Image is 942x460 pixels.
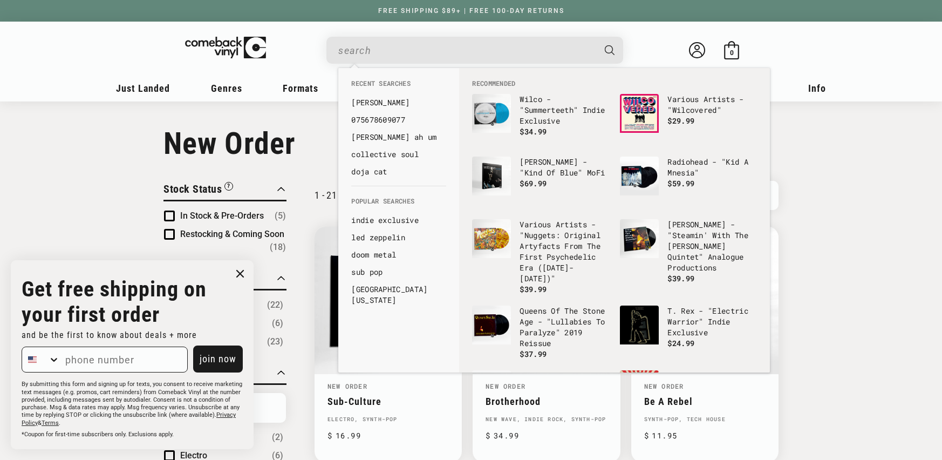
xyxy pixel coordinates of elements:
[346,146,452,163] li: recent_searches: collective soul
[520,157,609,178] p: [PERSON_NAME] - "Kind Of Blue" MoFi
[667,338,694,348] span: $24.99
[620,306,757,357] a: T. Rex - "Electric Warrior" Indie Exclusive T. Rex - "Electric Warrior" Indie Exclusive $24.99
[351,267,446,278] a: sub pop
[275,209,286,222] span: Number of products: (5)
[667,306,757,338] p: T. Rex - "Electric Warrior" Indie Exclusive
[472,157,511,195] img: Miles Davis - "Kind Of Blue" MoFi
[42,420,59,427] a: Terms
[472,219,511,258] img: Various Artists - "Nuggets: Original Artyfacts From The First Psychedelic Era (1965-1968)"
[326,37,623,64] div: Search
[620,219,659,258] img: Miles Davis - "Steamin' With The Miles Davis Quintet" Analogue Productions
[351,284,446,306] a: [GEOGRAPHIC_DATA][US_STATE]
[620,157,659,195] img: Radiohead - "Kid A Mnesia"
[667,94,757,116] p: Various Artists - "Wilcovered"
[346,263,452,281] li: default_suggestions: sub pop
[351,232,446,243] a: led zeppelin
[472,94,511,133] img: Wilco - "Summerteeth" Indie Exclusive
[620,219,757,284] a: Miles Davis - "Steamin' With The Miles Davis Quintet" Analogue Productions [PERSON_NAME] - "Steam...
[163,126,779,161] h1: New Order
[163,181,233,200] button: Filter by Stock Status
[351,132,446,143] a: [PERSON_NAME] ah um
[472,219,609,295] a: Various Artists - "Nuggets: Original Artyfacts From The First Psychedelic Era (1965-1968)" Variou...
[272,317,283,330] span: Number of products: (6)
[667,116,694,126] span: $29.99
[472,157,609,208] a: Miles Davis - "Kind Of Blue" MoFi [PERSON_NAME] - "Kind Of Blue" MoFi $69.99
[620,94,659,133] img: Various Artists - "Wilcovered"
[596,37,625,64] button: Search
[615,214,762,289] li: default_products: Miles Davis - "Steamin' With The Miles Davis Quintet" Analogue Productions
[615,365,762,428] li: default_products: Incubus - "Light Grenades" Regular
[211,83,242,94] span: Genres
[22,347,60,372] button: Search Countries
[351,166,446,177] a: doja cat
[346,197,452,212] li: Popular Searches
[808,83,826,94] span: Info
[351,97,446,108] a: [PERSON_NAME]
[346,281,452,309] li: default_suggestions: hotel california
[346,79,452,94] li: Recent Searches
[351,149,446,160] a: collective soul
[615,89,762,151] li: default_products: Various Artists - "Wilcovered"
[22,431,174,438] span: *Coupon for first-time subscribers only. Exclusions apply.
[620,94,757,146] a: Various Artists - "Wilcovered" Various Artists - "Wilcovered" $29.99
[22,381,243,427] p: By submitting this form and signing up for texts, you consent to receive marketing text messages ...
[667,157,757,178] p: Radiohead - "Kid A Mnesia"
[338,39,594,62] input: When autocomplete results are available use up and down arrows to review and enter to select
[520,349,547,359] span: $37.99
[346,163,452,180] li: recent_searches: doja cat
[351,215,446,226] a: indie exclusive
[346,246,452,263] li: default_suggestions: doom metal
[193,346,243,373] button: join now
[620,370,659,409] img: Incubus - "Light Grenades" Regular
[620,370,757,422] a: Incubus - "Light Grenades" Regular Incubus - "Light Grenades" Regular
[730,49,734,57] span: 0
[486,382,525,390] a: New Order
[620,157,757,208] a: Radiohead - "Kid A Mnesia" Radiohead - "Kid A Mnesia" $59.99
[520,126,547,137] span: $34.99
[116,83,170,94] span: Just Landed
[338,186,459,314] div: Popular Searches
[351,114,446,125] a: 075678609077
[60,347,187,372] input: phone number
[620,306,659,344] img: T. Rex - "Electric Warrior" Indie Exclusive
[346,111,452,128] li: recent_searches: 075678609077
[467,151,615,214] li: default_products: Miles Davis - "Kind Of Blue" MoFi
[520,178,547,188] span: $69.99
[346,212,452,229] li: default_suggestions: indie exclusive
[180,229,284,239] span: Restocking & Coming Soon
[644,396,766,407] a: Be A Rebel
[520,370,609,381] p: The Beatles - "1"
[272,431,283,444] span: Number of products: (2)
[346,128,452,146] li: recent_searches: charles mingus ah um
[472,306,511,344] img: Queens Of The Stone Age - "Lullabies To Paralyze" 2019 Reissue
[667,178,694,188] span: $59.99
[163,182,222,195] span: Stock Status
[283,83,318,94] span: Formats
[467,365,615,428] li: default_products: The Beatles - "1"
[472,370,609,422] a: The Beatles - "1" The Beatles - "1"
[22,330,197,340] span: and be the first to know about deals + more
[338,68,459,186] div: Recent Searches
[315,190,398,201] p: 1 - 21 of 23 products
[644,382,684,390] a: New Order
[327,382,367,390] a: New Order
[367,7,575,15] a: FREE SHIPPING $89+ | FREE 100-DAY RETURNS
[270,241,286,254] span: Number of products: (18)
[667,219,757,273] p: [PERSON_NAME] - "Steamin' With The [PERSON_NAME] Quintet" Analogue Productions
[267,335,283,348] span: Number of products: (23)
[22,411,236,426] a: Privacy Policy
[520,219,609,284] p: Various Artists - "Nuggets: Original Artyfacts From The First Psychedelic Era ([DATE]-[DATE])"
[351,249,446,260] a: doom metal
[467,89,615,151] li: default_products: Wilco - "Summerteeth" Indie Exclusive
[467,214,615,300] li: default_products: Various Artists - "Nuggets: Original Artyfacts From The First Psychedelic Era (...
[667,370,757,392] p: Incubus - "Light Grenades" Regular
[467,300,615,365] li: default_products: Queens Of The Stone Age - "Lullabies To Paralyze" 2019 Reissue
[615,151,762,214] li: default_products: Radiohead - "Kid A Mnesia"
[520,94,609,126] p: Wilco - "Summerteeth" Indie Exclusive
[472,94,609,146] a: Wilco - "Summerteeth" Indie Exclusive Wilco - "Summerteeth" Indie Exclusive $34.99
[472,306,609,360] a: Queens Of The Stone Age - "Lullabies To Paralyze" 2019 Reissue Queens Of The Stone Age - "Lullabi...
[346,94,452,111] li: recent_searches: daniel caesar
[486,396,607,407] a: Brotherhood
[22,276,207,327] strong: Get free shipping on your first order
[459,68,770,373] div: Recommended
